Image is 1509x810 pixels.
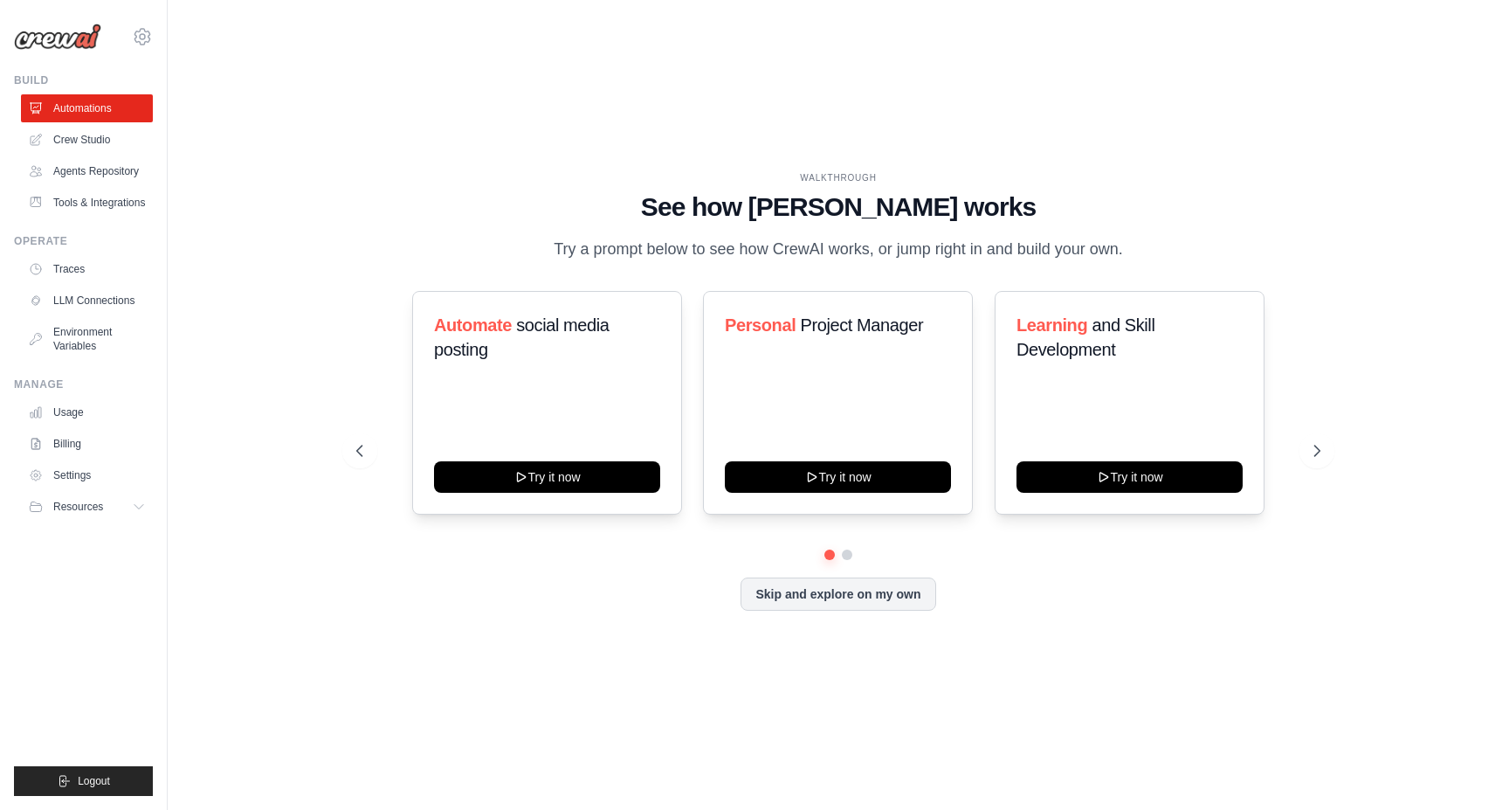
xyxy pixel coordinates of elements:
button: Try it now [434,461,660,493]
a: Agents Repository [21,157,153,185]
h1: See how [PERSON_NAME] works [356,191,1320,223]
p: Try a prompt below to see how CrewAI works, or jump right in and build your own. [545,237,1132,262]
div: Build [14,73,153,87]
span: social media posting [434,315,610,359]
a: LLM Connections [21,287,153,315]
a: Billing [21,430,153,458]
button: Try it now [1016,461,1243,493]
span: Project Manager [801,315,924,335]
span: and Skill Development [1016,315,1154,359]
div: WALKTHROUGH [356,171,1320,184]
span: Automate [434,315,512,335]
div: Operate [14,234,153,248]
button: Resources [21,493,153,521]
span: Logout [78,774,110,788]
img: Logo [14,24,101,50]
a: Settings [21,461,153,489]
div: Manage [14,377,153,391]
span: Resources [53,500,103,514]
a: Traces [21,255,153,283]
a: Usage [21,398,153,426]
button: Try it now [725,461,951,493]
a: Automations [21,94,153,122]
span: Personal [725,315,796,335]
a: Crew Studio [21,126,153,154]
span: Learning [1016,315,1087,335]
button: Skip and explore on my own [741,578,935,611]
button: Logout [14,766,153,796]
a: Environment Variables [21,318,153,360]
a: Tools & Integrations [21,189,153,217]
